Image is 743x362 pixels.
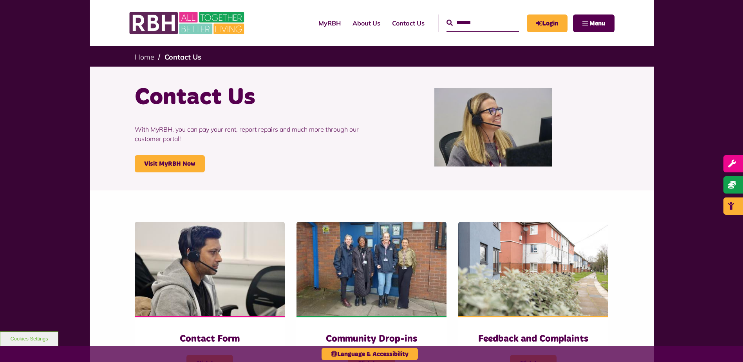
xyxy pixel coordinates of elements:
[347,13,386,34] a: About Us
[458,222,608,316] img: SAZMEDIA RBH 22FEB24 97
[527,14,568,32] a: MyRBH
[135,155,205,172] a: Visit MyRBH Now
[313,13,347,34] a: MyRBH
[434,88,552,167] img: Contact Centre February 2024 (1)
[150,333,269,345] h3: Contact Form
[135,52,154,62] a: Home
[135,222,285,316] img: Contact Centre February 2024 (4)
[165,52,201,62] a: Contact Us
[573,14,615,32] button: Navigation
[135,113,366,155] p: With MyRBH, you can pay your rent, report repairs and much more through our customer portal!
[312,333,431,345] h3: Community Drop-ins
[135,82,366,113] h1: Contact Us
[708,327,743,362] iframe: Netcall Web Assistant for live chat
[474,333,593,345] h3: Feedback and Complaints
[322,348,418,360] button: Language & Accessibility
[589,20,605,27] span: Menu
[129,8,246,38] img: RBH
[386,13,430,34] a: Contact Us
[296,222,447,316] img: Heywood Drop In 2024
